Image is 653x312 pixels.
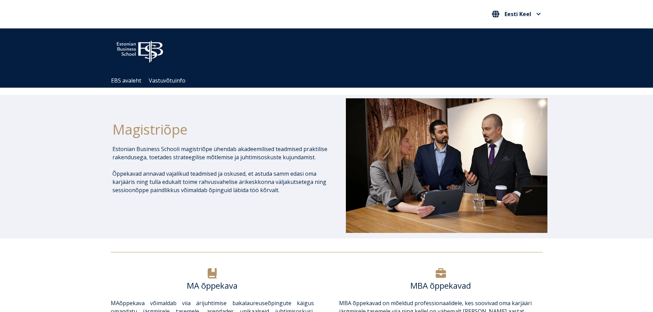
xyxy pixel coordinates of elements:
[107,74,553,88] div: Navigation Menu
[149,77,185,84] a: Vastuvõtuinfo
[112,145,328,161] p: Estonian Business Schooli magistriõpe ühendab akadeemilised teadmised praktilise rakendusega, toe...
[111,280,314,291] h6: MA õppekava
[505,11,531,17] span: Eesti Keel
[490,9,543,20] nav: Vali oma keel
[111,77,141,84] a: EBS avaleht
[339,299,351,307] a: MBA
[111,299,119,307] a: MA
[111,35,169,65] img: ebs_logo2016_white
[112,170,328,194] p: Õppekavad annavad vajalikud teadmised ja oskused, et astuda samm edasi oma karjääris ning tulla e...
[490,9,543,20] button: Eesti Keel
[339,280,542,291] h6: MBA õppekavad
[301,47,385,55] span: Community for Growth and Resp
[346,98,547,233] img: DSC_1073
[112,121,328,138] h1: Magistriõpe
